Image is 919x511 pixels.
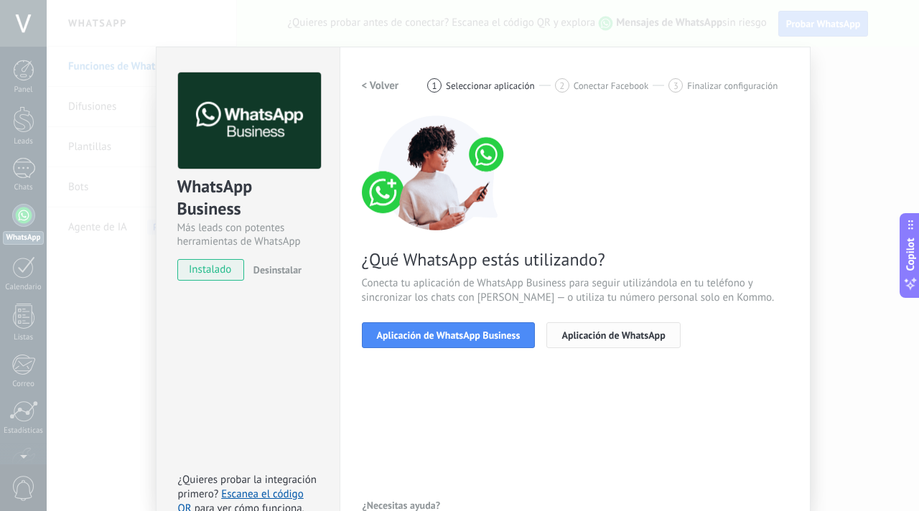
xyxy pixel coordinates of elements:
span: instalado [178,259,243,281]
span: ¿Qué WhatsApp estás utilizando? [362,248,788,271]
span: Aplicación de WhatsApp Business [377,330,521,340]
button: < Volver [362,72,399,98]
span: ¿Necesitas ayuda? [363,500,441,510]
div: WhatsApp Business [177,175,319,221]
span: 1 [432,80,437,92]
span: Aplicación de WhatsApp [561,330,665,340]
span: Desinstalar [253,263,302,276]
span: Conecta tu aplicación de WhatsApp Business para seguir utilizándola en tu teléfono y sincronizar ... [362,276,788,305]
span: Copilot [903,238,918,271]
button: Aplicación de WhatsApp [546,322,680,348]
span: Finalizar configuración [687,80,778,91]
div: Más leads con potentes herramientas de WhatsApp [177,221,319,248]
span: Conectar Facebook [574,80,649,91]
img: connect number [362,116,513,230]
span: 2 [559,80,564,92]
button: Aplicación de WhatsApp Business [362,322,536,348]
span: Seleccionar aplicación [446,80,535,91]
button: Desinstalar [248,259,302,281]
span: 3 [673,80,678,92]
span: ¿Quieres probar la integración primero? [178,473,317,501]
h2: < Volver [362,79,399,93]
img: logo_main.png [178,72,321,169]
